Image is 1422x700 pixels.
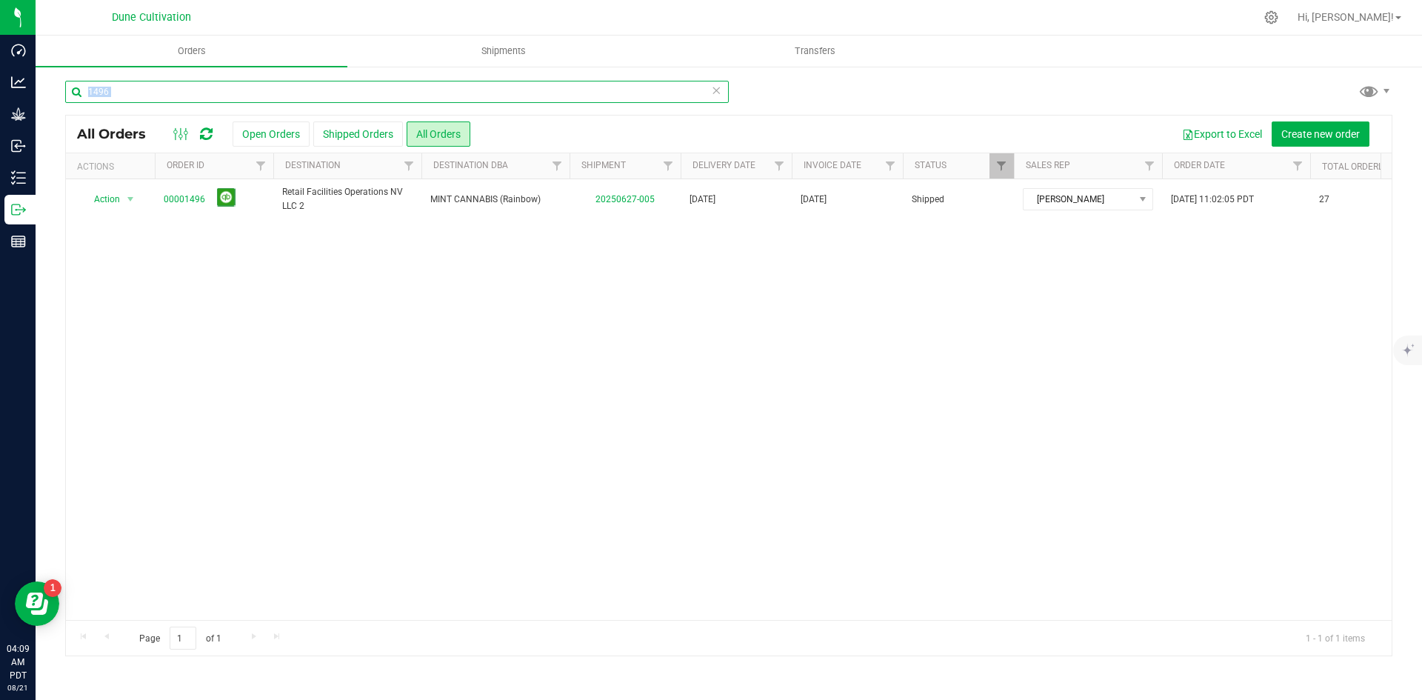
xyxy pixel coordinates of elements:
a: Shipment [581,160,626,170]
a: Order ID [167,160,204,170]
a: Order Date [1174,160,1225,170]
inline-svg: Grow [11,107,26,121]
span: Hi, [PERSON_NAME]! [1298,11,1394,23]
a: Status [915,160,947,170]
a: Destination DBA [433,160,508,170]
a: 00001496 [164,193,205,207]
span: Action [81,189,121,210]
a: Invoice Date [804,160,861,170]
a: 20250627-005 [595,194,655,204]
inline-svg: Dashboard [11,43,26,58]
span: All Orders [77,126,161,142]
button: Create new order [1272,121,1369,147]
inline-svg: Analytics [11,75,26,90]
a: Filter [989,153,1014,179]
a: Filter [767,153,792,179]
span: 27 [1319,193,1329,207]
p: 08/21 [7,682,29,693]
button: All Orders [407,121,470,147]
inline-svg: Inventory [11,170,26,185]
a: Filter [656,153,681,179]
inline-svg: Inbound [11,139,26,153]
input: 1 [170,627,196,650]
a: Total Orderlines [1322,161,1402,172]
span: 1 - 1 of 1 items [1294,627,1377,649]
span: Page of 1 [127,627,233,650]
a: Filter [397,153,421,179]
iframe: Resource center unread badge [44,579,61,597]
inline-svg: Outbound [11,202,26,217]
a: Filter [878,153,903,179]
a: Filter [1286,153,1310,179]
span: [DATE] [801,193,827,207]
button: Shipped Orders [313,121,403,147]
inline-svg: Reports [11,234,26,249]
div: Manage settings [1262,10,1281,24]
span: Shipped [912,193,1005,207]
a: Shipments [347,36,659,67]
a: Sales Rep [1026,160,1070,170]
span: [PERSON_NAME] [1024,189,1134,210]
span: Orders [158,44,226,58]
a: Orders [36,36,347,67]
a: Filter [249,153,273,179]
p: 04:09 AM PDT [7,642,29,682]
span: Clear [711,81,721,100]
span: [DATE] 11:02:05 PDT [1171,193,1254,207]
button: Export to Excel [1172,121,1272,147]
span: Transfers [775,44,855,58]
button: Open Orders [233,121,310,147]
a: Filter [545,153,570,179]
a: Destination [285,160,341,170]
div: Actions [77,161,149,172]
span: select [121,189,140,210]
span: MINT CANNABIS (Rainbow) [430,193,561,207]
span: Dune Cultivation [112,11,191,24]
iframe: Resource center [15,581,59,626]
a: Delivery Date [692,160,755,170]
a: Transfers [659,36,971,67]
span: Retail Facilities Operations NV LLC 2 [282,185,413,213]
span: Create new order [1281,128,1360,140]
span: [DATE] [690,193,715,207]
span: Shipments [461,44,546,58]
a: Filter [1138,153,1162,179]
input: Search Order ID, Destination, Customer PO... [65,81,729,103]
